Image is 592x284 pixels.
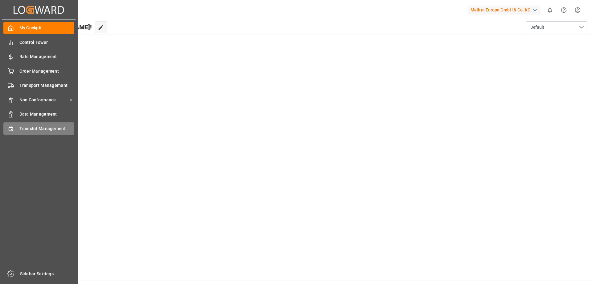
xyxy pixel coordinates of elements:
[20,271,75,277] span: Sidebar Settings
[526,21,587,33] button: open menu
[543,3,557,17] button: show 0 new notifications
[468,4,543,16] button: Melitta Europa GmbH & Co. KG
[19,82,75,89] span: Transport Management
[19,25,75,31] span: My Cockpit
[530,24,544,31] span: Default
[19,53,75,60] span: Rate Management
[19,125,75,132] span: Timeslot Management
[19,97,68,103] span: Non Conformance
[557,3,571,17] button: Help Center
[3,108,74,120] a: Data Management
[19,39,75,46] span: Control Tower
[3,79,74,91] a: Transport Management
[19,111,75,117] span: Data Management
[3,51,74,63] a: Rate Management
[26,21,92,33] span: Hello [PERSON_NAME]!
[3,36,74,48] a: Control Tower
[3,122,74,134] a: Timeslot Management
[3,65,74,77] a: Order Management
[3,22,74,34] a: My Cockpit
[19,68,75,74] span: Order Management
[468,6,541,15] div: Melitta Europa GmbH & Co. KG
